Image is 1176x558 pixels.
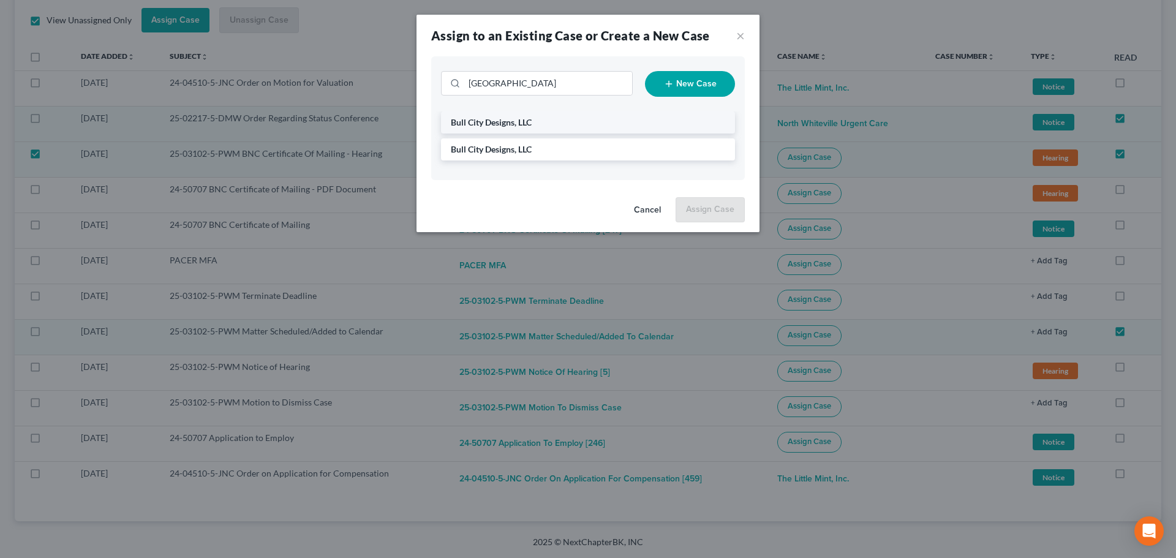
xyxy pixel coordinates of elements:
[464,72,632,95] input: Search Cases...
[624,198,671,223] button: Cancel
[451,117,532,127] span: Bull City Designs, LLC
[736,28,745,43] button: ×
[1134,516,1164,546] div: Open Intercom Messenger
[645,71,735,97] button: New Case
[676,197,745,223] button: Assign Case
[431,28,710,43] strong: Assign to an Existing Case or Create a New Case
[451,144,532,154] span: Bull City Designs, LLC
